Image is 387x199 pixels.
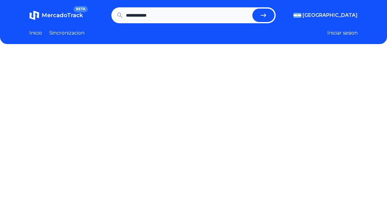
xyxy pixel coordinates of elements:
[293,12,358,19] button: [GEOGRAPHIC_DATA]
[42,12,83,19] span: MercadoTrack
[29,10,39,20] img: MercadoTrack
[293,13,301,18] img: Argentina
[327,29,358,37] button: Iniciar sesion
[73,6,88,12] span: BETA
[49,29,84,37] a: Sincronizacion
[29,29,42,37] a: Inicio
[29,10,83,20] a: MercadoTrackBETA
[303,12,358,19] span: [GEOGRAPHIC_DATA]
